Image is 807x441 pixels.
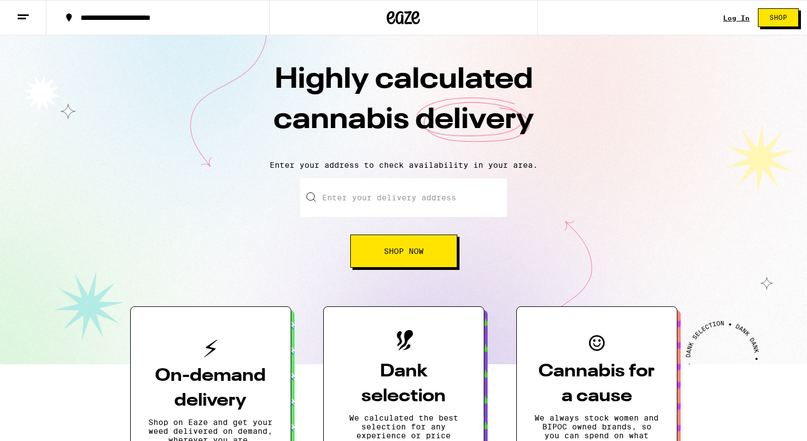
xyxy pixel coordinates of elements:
input: Enter your delivery address [300,178,507,217]
p: Enter your address to check availability in your area. [11,161,796,169]
h3: Dank selection [341,359,466,409]
h3: Cannabis for a cause [535,359,659,409]
span: Shop Now [384,247,424,255]
button: Shop [758,8,799,27]
button: Shop Now [350,235,457,268]
span: Shop [769,14,787,21]
div: Log In [723,14,750,22]
h3: On-demand delivery [148,364,273,413]
h1: Highly calculated cannabis delivery [211,60,597,152]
